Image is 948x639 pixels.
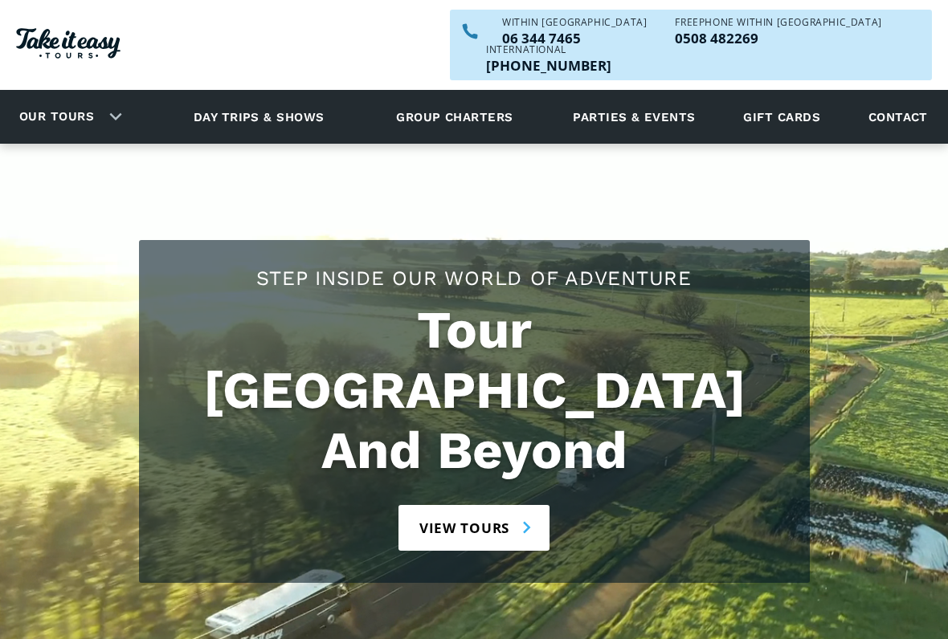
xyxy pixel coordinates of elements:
[16,21,121,71] a: Homepage
[7,99,106,136] a: Our tours
[486,46,611,55] div: International
[502,18,647,28] div: WITHIN [GEOGRAPHIC_DATA]
[502,32,647,46] a: Call us within NZ on 063447465
[565,96,703,140] a: Parties & events
[502,32,647,46] p: 06 344 7465
[675,18,881,28] div: Freephone WITHIN [GEOGRAPHIC_DATA]
[675,32,881,46] p: 0508 482269
[675,32,881,46] a: Call us freephone within NZ on 0508482269
[155,265,794,293] h2: Step Inside Our World Of Adventure
[16,29,121,59] img: Take it easy Tours logo
[174,96,345,140] a: Day trips & shows
[735,96,828,140] a: Gift cards
[486,59,611,73] a: Call us outside of NZ on +6463447465
[486,59,611,73] p: [PHONE_NUMBER]
[860,96,936,140] a: Contact
[398,506,550,551] a: View tours
[376,96,533,140] a: Group charters
[155,301,794,482] h1: Tour [GEOGRAPHIC_DATA] And Beyond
